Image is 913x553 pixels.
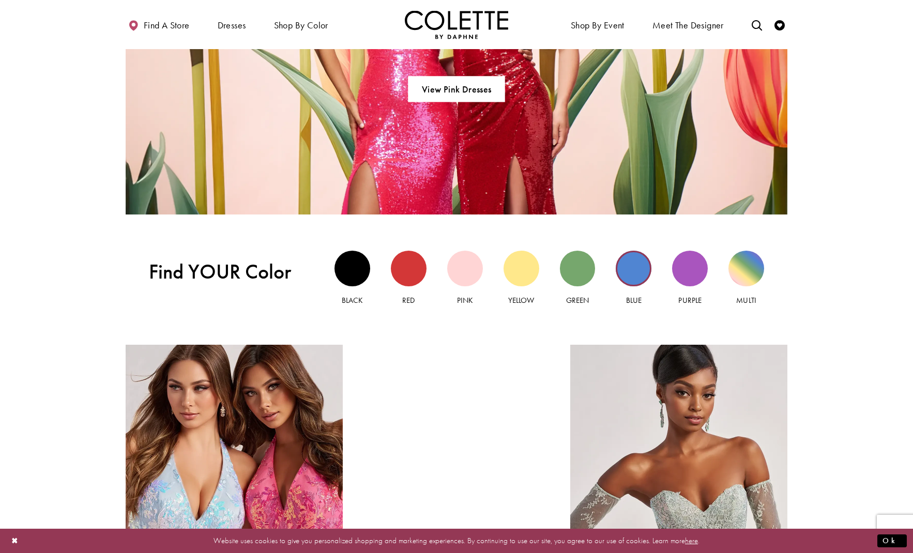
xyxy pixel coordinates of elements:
span: Paint the Town Pink [318,16,595,55]
a: Green view Green [560,251,596,306]
button: Submit Dialog [877,534,907,547]
span: Black [342,295,363,305]
span: Blue [626,295,642,305]
a: Red view Red [391,251,427,306]
a: Pink view Pink [447,251,483,306]
a: here [685,535,698,546]
span: Yellow [508,295,534,305]
div: Yellow view [504,251,539,286]
span: Shop By Event [568,10,627,39]
div: Multi view [728,251,764,286]
a: Check Wishlist [772,10,787,39]
span: Find a store [144,20,190,30]
a: Multi view Multi [728,251,764,306]
div: Pink view [447,251,483,286]
a: Meet the designer [650,10,726,39]
span: Green [566,295,589,305]
span: Shop by color [271,10,331,39]
span: Shop by color [274,20,328,30]
button: Close Dialog [6,532,24,550]
div: Green view [560,251,596,286]
span: Multi [736,295,756,305]
p: Website uses cookies to give you personalized shopping and marketing experiences. By continuing t... [74,534,839,548]
a: Find a store [126,10,192,39]
div: Red view [391,251,427,286]
span: Dresses [215,10,249,39]
div: Purple view [672,251,708,286]
a: View Pink Dresses [408,76,505,102]
a: Yellow view Yellow [504,251,539,306]
span: Red [402,295,415,305]
span: Meet the designer [652,20,724,30]
span: Find YOUR Color [149,260,311,284]
a: Blue view Blue [616,251,651,306]
div: Blue view [616,251,651,286]
span: Dresses [218,20,246,30]
a: Purple view Purple [672,251,708,306]
a: Toggle search [749,10,765,39]
a: Black view Black [334,251,370,306]
a: Visit Home Page [405,10,508,39]
img: Colette by Daphne [405,10,508,39]
div: Black view [334,251,370,286]
span: Shop By Event [571,20,625,30]
span: Pink [457,295,473,305]
span: Purple [678,295,701,305]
